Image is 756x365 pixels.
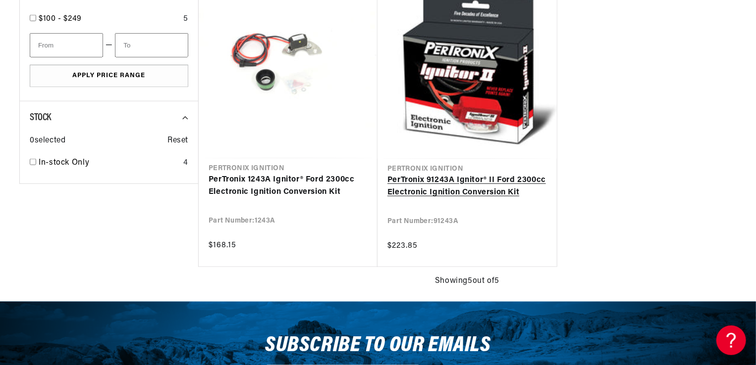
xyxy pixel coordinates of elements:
span: $100 - $249 [39,15,82,23]
a: PerTronix 91243A Ignitor® II Ford 2300cc Electronic Ignition Conversion Kit [387,174,547,199]
span: 0 selected [30,135,65,147]
span: — [106,39,113,52]
input: From [30,33,103,57]
button: Apply Price Range [30,65,188,87]
a: In-stock Only [39,157,179,170]
div: 4 [183,157,188,170]
input: To [115,33,188,57]
span: Showing 5 out of 5 [435,275,499,288]
span: Stock [30,113,51,123]
div: 5 [183,13,188,26]
h3: Subscribe to our emails [265,336,491,355]
a: PerTronix 1243A Ignitor® Ford 2300cc Electronic Ignition Conversion Kit [209,174,368,199]
span: Reset [167,135,188,147]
